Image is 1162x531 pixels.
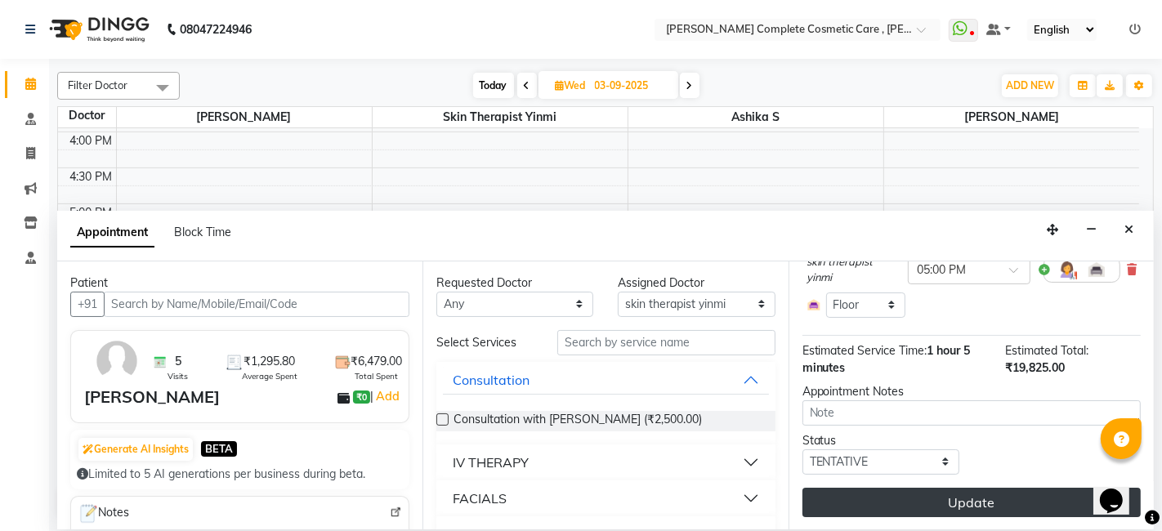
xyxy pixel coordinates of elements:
[1087,260,1106,279] img: Interior.png
[436,274,593,292] div: Requested Doctor
[78,503,129,524] span: Notes
[201,441,237,457] span: BETA
[67,132,116,149] div: 4:00 PM
[453,370,530,390] div: Consultation
[244,353,295,370] span: ₹1,295.80
[70,274,409,292] div: Patient
[1117,217,1141,243] button: Close
[443,484,768,513] button: FACIALS
[557,330,775,355] input: Search by service name
[353,390,370,404] span: ₹0
[175,353,181,370] span: 5
[1057,260,1077,279] img: Hairdresser.png
[590,74,672,98] input: 2025-09-03
[802,432,959,449] div: Status
[180,7,252,52] b: 08047224946
[84,385,220,409] div: [PERSON_NAME]
[1006,79,1054,91] span: ADD NEW
[104,292,409,317] input: Search by Name/Mobile/Email/Code
[628,107,883,127] span: ashika s
[884,107,1140,127] span: [PERSON_NAME]
[807,297,821,312] img: Interior.png
[618,274,775,292] div: Assigned Doctor
[93,337,141,385] img: avatar
[70,218,154,248] span: Appointment
[802,383,1141,400] div: Appointment Notes
[1002,74,1058,97] button: ADD NEW
[174,225,231,239] span: Block Time
[473,73,514,98] span: Today
[443,448,768,477] button: IV THERAPY
[67,204,116,221] div: 5:00 PM
[424,334,545,351] div: Select Services
[453,453,529,472] div: IV THERAPY
[552,79,590,91] span: Wed
[373,386,402,406] a: Add
[443,365,768,395] button: Consultation
[242,370,297,382] span: Average Spent
[453,489,507,508] div: FACIALS
[117,107,372,127] span: [PERSON_NAME]
[68,78,127,91] span: Filter Doctor
[802,343,971,375] span: 1 hour 5 minutes
[58,107,116,124] div: Doctor
[1093,466,1146,515] iframe: chat widget
[42,7,154,52] img: logo
[1005,360,1065,375] span: ₹19,825.00
[454,411,702,431] span: Consultation with [PERSON_NAME] (₹2,500.00)
[355,370,398,382] span: Total Spent
[77,466,403,483] div: Limited to 5 AI generations per business during beta.
[78,438,193,461] button: Generate AI Insights
[67,168,116,185] div: 4:30 PM
[370,386,402,406] span: |
[802,343,927,358] span: Estimated Service Time:
[70,292,105,317] button: +91
[807,254,901,286] span: skin therapist yinmi
[351,353,402,370] span: ₹6,479.00
[373,107,628,127] span: skin therapist yinmi
[168,370,188,382] span: Visits
[802,488,1141,517] button: Update
[1005,343,1088,358] span: Estimated Total:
